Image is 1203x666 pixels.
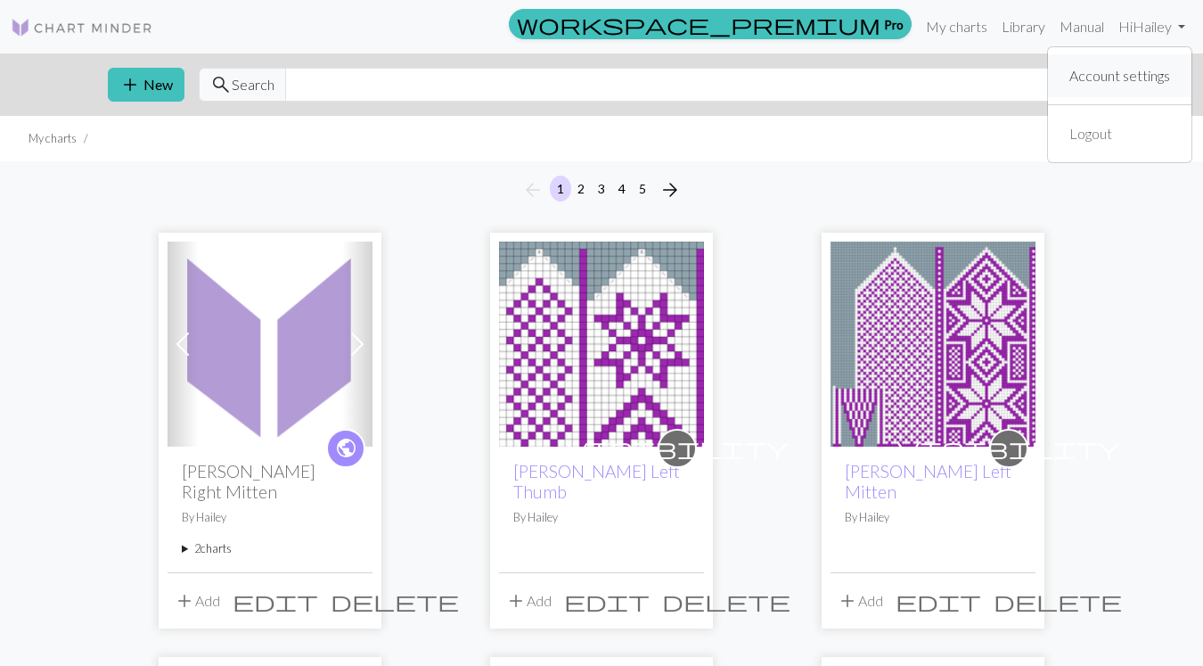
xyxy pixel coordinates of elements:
span: visibility [566,434,789,462]
summary: 2charts [182,540,358,557]
a: [PERSON_NAME] Left Mitten [845,461,1011,502]
a: Meg March Right Mitten [168,333,372,350]
button: Edit [226,584,324,618]
span: visibility [897,434,1120,462]
img: Thumb - Scandinavian Mittens [499,242,704,447]
button: 5 [632,176,653,201]
a: [PERSON_NAME] Left Thumb [513,461,680,502]
a: Account settings [1062,58,1177,94]
span: add [837,588,858,613]
button: Add [168,584,226,618]
span: add [119,72,141,97]
button: New [108,68,184,102]
a: My charts [919,9,994,45]
a: Manual [1052,9,1111,45]
p: By Hailey [845,509,1021,526]
li: My charts [29,130,77,147]
a: Meg March - Scandinavian Mittens [831,333,1035,350]
button: Delete [987,584,1128,618]
button: Delete [324,584,465,618]
span: add [174,588,195,613]
button: 3 [591,176,612,201]
i: Edit [564,590,650,612]
button: Add [499,584,558,618]
button: Edit [889,584,987,618]
a: Pro [509,9,912,39]
span: delete [662,588,790,613]
button: Edit [558,584,656,618]
button: 1 [550,176,571,201]
button: 4 [611,176,633,201]
a: Library [994,9,1052,45]
p: By Hailey [182,509,358,526]
nav: Page navigation [515,176,688,204]
i: Next [659,179,681,201]
button: Add [831,584,889,618]
i: private [566,431,789,466]
a: Thumb - Scandinavian Mittens [499,333,704,350]
button: Next [652,176,688,204]
i: private [897,431,1120,466]
span: edit [896,588,981,613]
a: public [326,429,365,468]
span: Search [232,74,274,95]
button: 2 [570,176,592,201]
span: public [335,434,357,462]
i: public [335,431,357,466]
i: Edit [233,590,318,612]
i: Edit [896,590,981,612]
img: Logo [11,17,153,38]
span: edit [233,588,318,613]
span: search [210,72,232,97]
img: Meg March Right Mitten [168,242,372,447]
span: workspace_premium [517,12,880,37]
span: delete [331,588,459,613]
h2: [PERSON_NAME] Right Mitten [182,461,358,502]
a: HiHailey [1111,9,1192,45]
a: Logout [1062,116,1119,152]
p: By Hailey [513,509,690,526]
button: Delete [656,584,797,618]
span: edit [564,588,650,613]
span: add [505,588,527,613]
img: Meg March - Scandinavian Mittens [831,242,1035,447]
span: delete [994,588,1122,613]
span: arrow_forward [659,177,681,202]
